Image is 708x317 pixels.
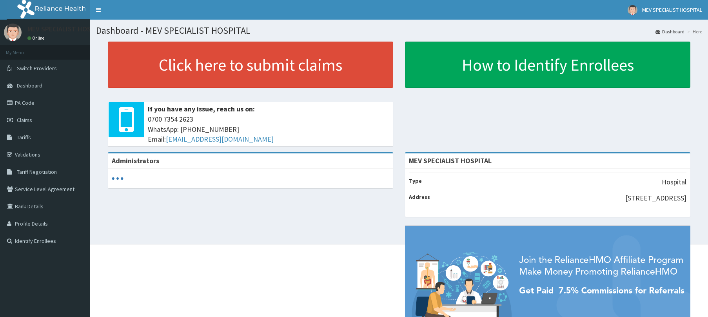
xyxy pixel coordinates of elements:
[409,177,422,184] b: Type
[4,24,22,41] img: User Image
[27,35,46,41] a: Online
[148,104,255,113] b: If you have any issue, reach us on:
[96,26,702,36] h1: Dashboard - MEV SPECIALIST HOSPITAL
[642,6,702,13] span: MEV SPECIALIST HOSPITAL
[409,156,492,165] strong: MEV SPECIALIST HOSPITAL
[662,177,686,187] p: Hospital
[166,135,274,144] a: [EMAIL_ADDRESS][DOMAIN_NAME]
[112,173,123,184] svg: audio-loading
[17,168,57,175] span: Tariff Negotiation
[685,28,702,35] li: Here
[409,193,430,200] b: Address
[112,156,159,165] b: Administrators
[625,193,686,203] p: [STREET_ADDRESS]
[108,42,393,88] a: Click here to submit claims
[405,42,690,88] a: How to Identify Enrollees
[17,65,57,72] span: Switch Providers
[27,26,108,33] p: MEV SPECIALIST HOSPITAL
[655,28,684,35] a: Dashboard
[17,134,31,141] span: Tariffs
[17,82,42,89] span: Dashboard
[148,114,389,144] span: 0700 7354 2623 WhatsApp: [PHONE_NUMBER] Email:
[628,5,637,15] img: User Image
[17,117,32,124] span: Claims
